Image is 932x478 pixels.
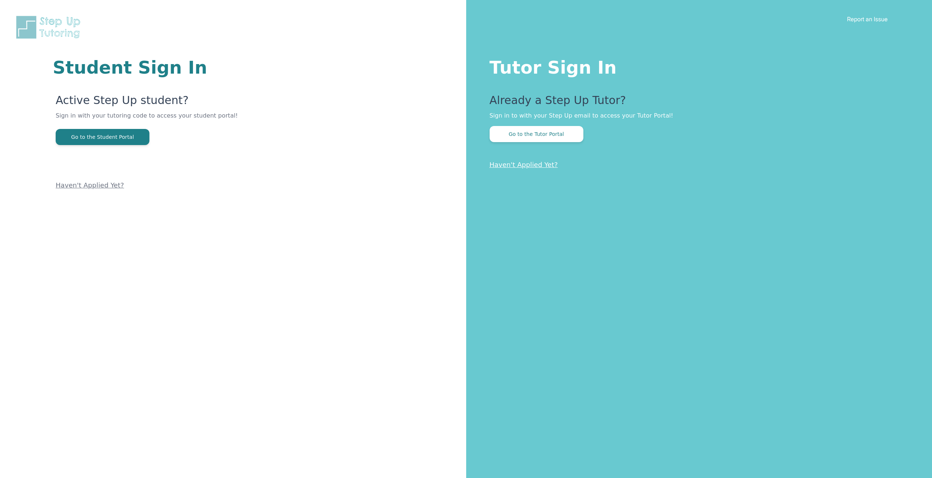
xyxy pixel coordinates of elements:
button: Go to the Tutor Portal [490,126,583,142]
p: Sign in with your tutoring code to access your student portal! [56,111,378,129]
a: Go to the Student Portal [56,133,149,140]
a: Haven't Applied Yet? [56,181,124,189]
h1: Student Sign In [53,59,378,76]
a: Go to the Tutor Portal [490,130,583,137]
button: Go to the Student Portal [56,129,149,145]
a: Report an Issue [847,15,888,23]
p: Active Step Up student? [56,94,378,111]
p: Sign in to with your Step Up email to access your Tutor Portal! [490,111,903,120]
img: Step Up Tutoring horizontal logo [15,15,85,40]
a: Haven't Applied Yet? [490,161,558,168]
h1: Tutor Sign In [490,56,903,76]
p: Already a Step Up Tutor? [490,94,903,111]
